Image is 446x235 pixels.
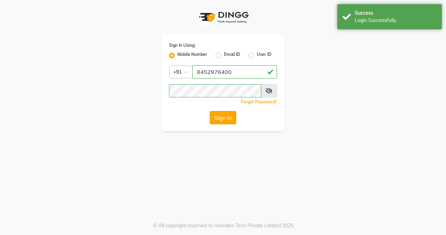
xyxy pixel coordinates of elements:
[210,111,236,124] button: Sign In
[241,99,277,104] a: Forgot Password?
[192,65,277,79] input: Username
[169,42,195,49] label: Sign In Using:
[224,51,240,60] label: Email ID
[177,51,207,60] label: Mobile Number
[355,9,437,17] div: Success
[257,51,271,60] label: User ID
[195,7,251,28] img: logo1.svg
[355,17,437,24] div: Login Successfully.
[169,84,261,97] input: Username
